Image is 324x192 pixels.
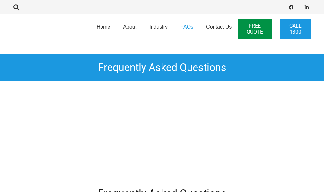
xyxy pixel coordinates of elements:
span: Home [97,24,110,29]
a: Home [90,13,117,45]
span: Industry [149,24,168,29]
a: LinkedIn [302,3,311,12]
a: pli_logotransparent [13,21,86,37]
a: FAQs [174,13,200,45]
span: Contact Us [206,24,232,29]
a: FREE QUOTE [238,19,273,39]
span: About [123,24,136,29]
a: About [117,13,143,45]
a: Call 1300 [280,19,311,39]
a: Contact Us [200,13,238,45]
a: Search [10,2,23,13]
span: FAQs [180,24,193,29]
a: Facebook [287,3,296,12]
a: Industry [143,13,174,45]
